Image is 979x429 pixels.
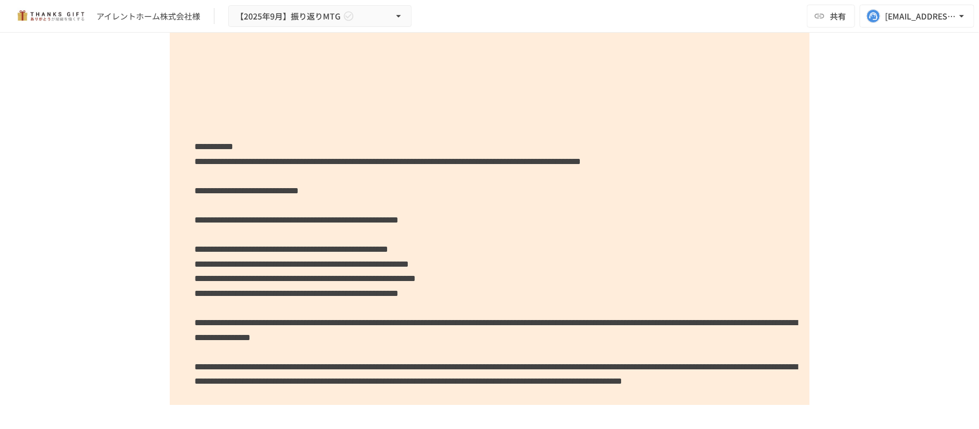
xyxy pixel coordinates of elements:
img: mMP1OxWUAhQbsRWCurg7vIHe5HqDpP7qZo7fRoNLXQh [14,7,87,25]
button: [EMAIL_ADDRESS][DOMAIN_NAME] [860,5,974,28]
button: 共有 [807,5,855,28]
div: アイレントホーム株式会社様 [96,10,200,22]
span: 【2025年9月】振り返りMTG [236,9,341,24]
span: 共有 [830,10,846,22]
div: [EMAIL_ADDRESS][DOMAIN_NAME] [885,9,956,24]
button: 【2025年9月】振り返りMTG [228,5,412,28]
